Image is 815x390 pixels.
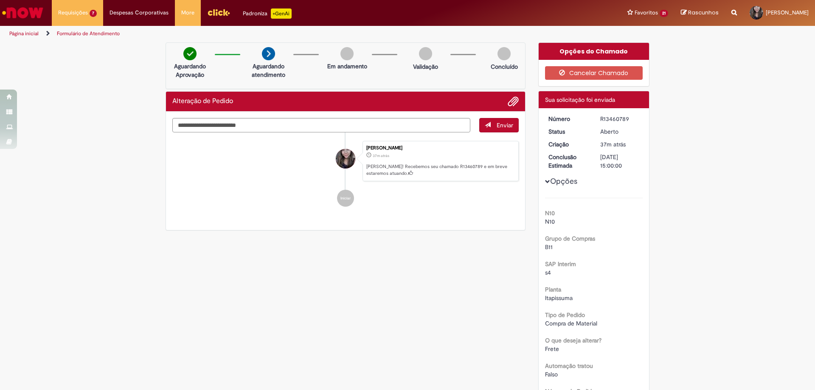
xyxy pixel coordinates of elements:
[545,345,559,353] span: Frete
[545,269,551,276] span: s4
[479,118,519,132] button: Enviar
[600,140,626,148] span: 37m atrás
[327,62,367,70] p: Em andamento
[271,8,292,19] p: +GenAi
[545,96,615,104] span: Sua solicitação foi enviada
[243,8,292,19] div: Padroniza
[491,62,518,71] p: Concluído
[542,140,594,149] dt: Criação
[1,4,45,21] img: ServiceNow
[545,209,555,217] b: N10
[688,8,719,17] span: Rascunhos
[545,337,601,344] b: O que deseja alterar?
[681,9,719,17] a: Rascunhos
[419,47,432,60] img: img-circle-grey.png
[600,127,640,136] div: Aberto
[373,153,389,158] span: 37m atrás
[169,62,211,79] p: Aguardando Aprovação
[497,47,511,60] img: img-circle-grey.png
[172,141,519,182] li: Maria Eduarda Barbosa Ferreira
[545,243,553,251] span: B11
[545,235,595,242] b: Grupo de Compras
[545,218,555,225] span: N10
[545,370,558,378] span: Falso
[57,30,120,37] a: Formulário de Atendimento
[9,30,39,37] a: Página inicial
[542,115,594,123] dt: Número
[545,320,597,327] span: Compra de Material
[600,153,640,170] div: [DATE] 15:00:00
[6,26,537,42] ul: Trilhas de página
[58,8,88,17] span: Requisições
[600,140,626,148] time: 29/08/2025 08:39:29
[207,6,230,19] img: click_logo_yellow_360x200.png
[542,153,594,170] dt: Conclusão Estimada
[366,146,514,151] div: [PERSON_NAME]
[545,260,576,268] b: SAP Interim
[539,43,649,60] div: Opções do Chamado
[545,311,585,319] b: Tipo de Pedido
[413,62,438,71] p: Validação
[172,98,233,105] h2: Alteração de Pedido Histórico de tíquete
[181,8,194,17] span: More
[172,118,470,132] textarea: Digite sua mensagem aqui...
[110,8,169,17] span: Despesas Corporativas
[183,47,197,60] img: check-circle-green.png
[600,115,640,123] div: R13460789
[262,47,275,60] img: arrow-next.png
[90,10,97,17] span: 7
[545,66,643,80] button: Cancelar Chamado
[542,127,594,136] dt: Status
[508,96,519,107] button: Adicionar anexos
[366,163,514,177] p: [PERSON_NAME]! Recebemos seu chamado R13460789 e em breve estaremos atuando.
[248,62,289,79] p: Aguardando atendimento
[545,362,593,370] b: Automação tratou
[373,153,389,158] time: 29/08/2025 08:39:29
[545,294,573,302] span: Itapissuma
[600,140,640,149] div: 29/08/2025 08:39:29
[336,149,355,168] div: Maria Eduarda Barbosa Ferreira
[172,132,519,216] ul: Histórico de tíquete
[660,10,668,17] span: 21
[766,9,809,16] span: [PERSON_NAME]
[635,8,658,17] span: Favoritos
[497,121,513,129] span: Enviar
[545,286,561,293] b: Planta
[340,47,354,60] img: img-circle-grey.png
